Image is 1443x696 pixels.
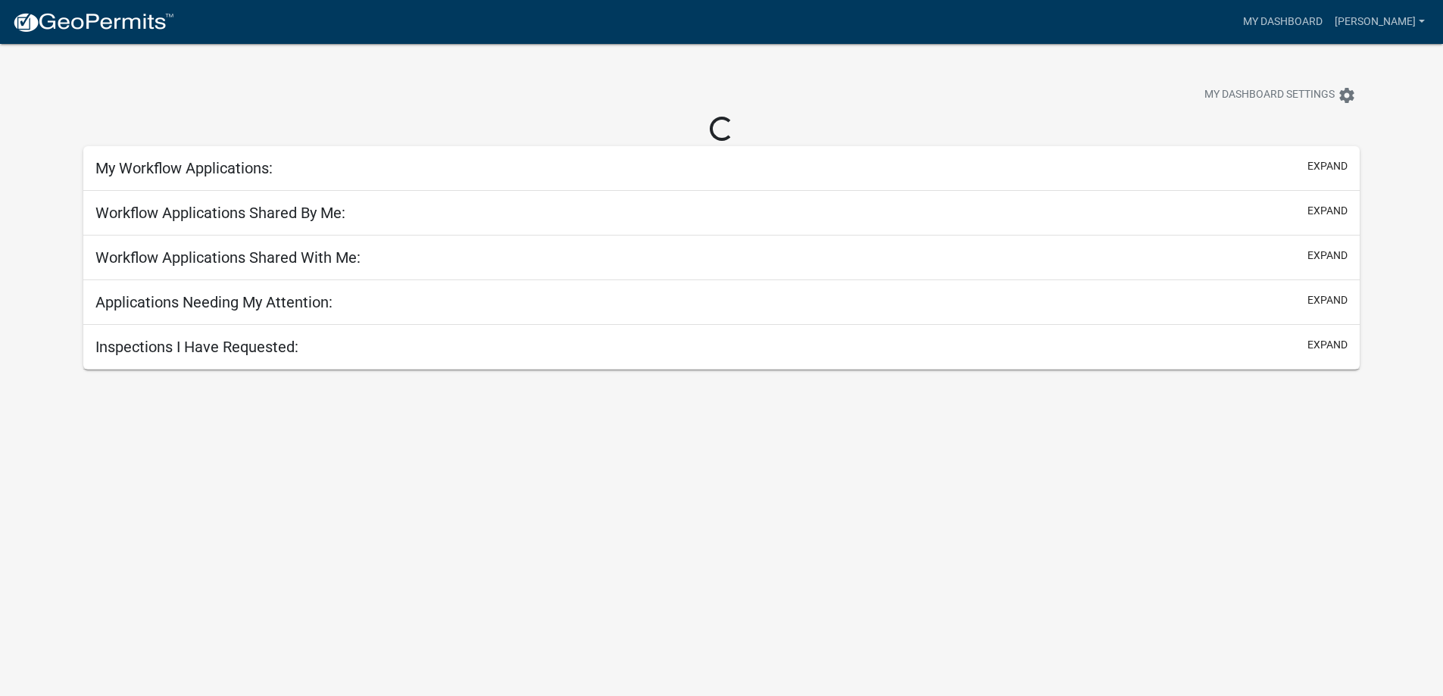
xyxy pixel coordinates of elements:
[95,338,298,356] h5: Inspections I Have Requested:
[1237,8,1329,36] a: My Dashboard
[1307,292,1348,308] button: expand
[95,159,273,177] h5: My Workflow Applications:
[1329,8,1431,36] a: [PERSON_NAME]
[1192,80,1368,110] button: My Dashboard Settingssettings
[1338,86,1356,105] i: settings
[1307,248,1348,264] button: expand
[95,293,333,311] h5: Applications Needing My Attention:
[95,204,345,222] h5: Workflow Applications Shared By Me:
[1307,203,1348,219] button: expand
[95,248,361,267] h5: Workflow Applications Shared With Me:
[1307,337,1348,353] button: expand
[1204,86,1335,105] span: My Dashboard Settings
[1307,158,1348,174] button: expand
